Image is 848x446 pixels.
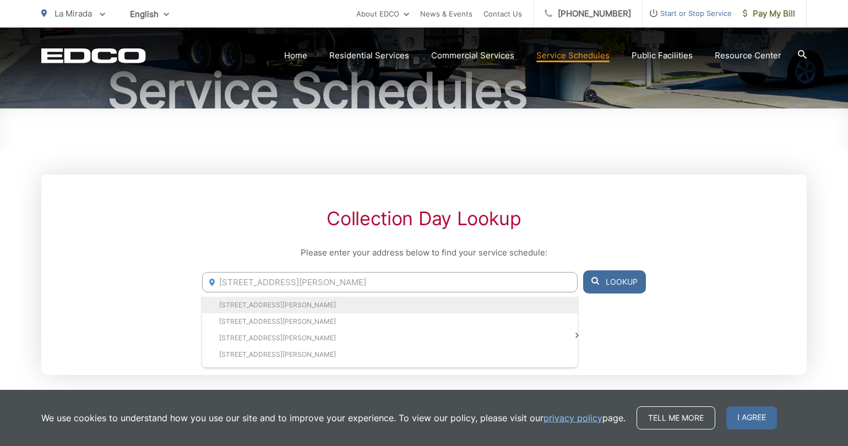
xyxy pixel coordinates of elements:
[202,246,646,259] p: Please enter your address below to find your service schedule:
[420,7,472,20] a: News & Events
[122,4,177,24] span: English
[632,49,693,62] a: Public Facilities
[329,49,409,62] a: Residential Services
[583,270,646,293] button: Lookup
[431,49,514,62] a: Commercial Services
[41,411,626,425] p: We use cookies to understand how you use our site and to improve your experience. To view our pol...
[543,411,602,425] a: privacy policy
[284,49,307,62] a: Home
[202,272,578,292] input: Enter Address
[41,48,146,63] a: EDCD logo. Return to the homepage.
[202,330,578,346] li: [STREET_ADDRESS][PERSON_NAME]
[202,313,578,330] li: [STREET_ADDRESS][PERSON_NAME]
[356,7,409,20] a: About EDCO
[55,8,92,19] span: La Mirada
[715,49,781,62] a: Resource Center
[536,49,610,62] a: Service Schedules
[41,63,807,118] h1: Service Schedules
[202,208,646,230] h2: Collection Day Lookup
[743,7,795,20] span: Pay My Bill
[202,297,578,313] li: [STREET_ADDRESS][PERSON_NAME]
[637,406,715,429] a: Tell me more
[202,346,578,363] li: [STREET_ADDRESS][PERSON_NAME]
[483,7,522,20] a: Contact Us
